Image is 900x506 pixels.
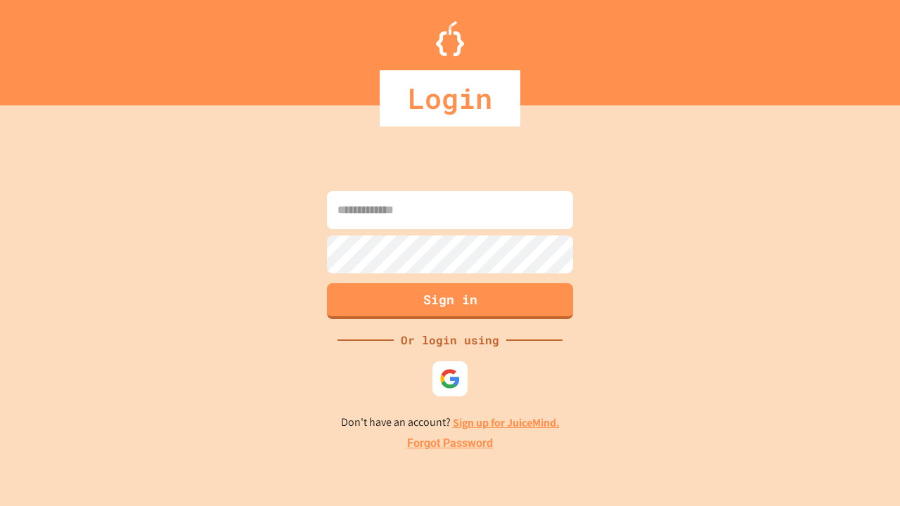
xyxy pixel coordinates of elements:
[783,389,886,448] iframe: chat widget
[436,21,464,56] img: Logo.svg
[380,70,520,126] div: Login
[341,414,560,432] p: Don't have an account?
[327,283,573,319] button: Sign in
[407,435,493,452] a: Forgot Password
[394,332,506,349] div: Or login using
[453,415,560,430] a: Sign up for JuiceMind.
[439,368,461,389] img: google-icon.svg
[841,450,886,492] iframe: chat widget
